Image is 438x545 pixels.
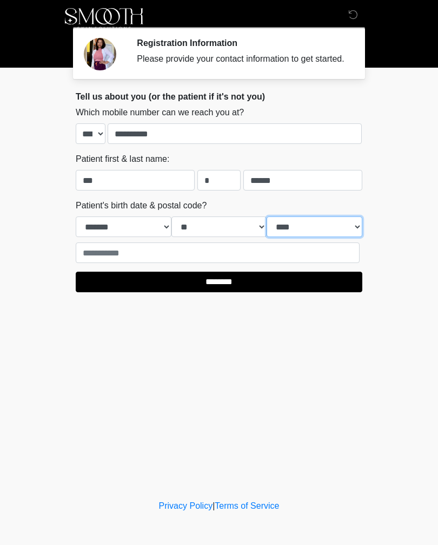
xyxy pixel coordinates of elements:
[84,38,116,70] img: Agent Avatar
[137,52,346,65] div: Please provide your contact information to get started.
[215,501,279,510] a: Terms of Service
[137,38,346,48] h2: Registration Information
[76,199,207,212] label: Patient's birth date & postal code?
[76,106,244,119] label: Which mobile number can we reach you at?
[76,153,169,166] label: Patient first & last name:
[159,501,213,510] a: Privacy Policy
[76,91,362,102] h2: Tell us about you (or the patient if it's not you)
[213,501,215,510] a: |
[65,8,143,30] img: Smooth Skin Solutions LLC Logo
